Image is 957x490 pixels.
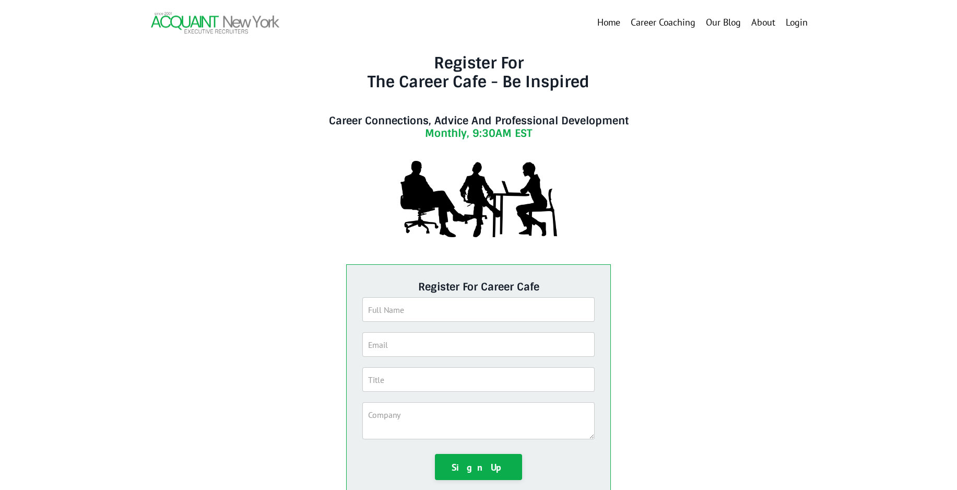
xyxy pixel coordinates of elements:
input: Email [362,332,595,357]
a: Login [786,16,808,28]
strong: Monthly, 9:30AM EST [425,126,532,140]
a: Home [597,15,620,30]
button: Sign Up [435,454,523,480]
strong: Career Connections, Advice And Professional Development [329,114,629,127]
h3: Register For The Career Cafe - Be Inspired [290,54,667,110]
input: Full Name [362,297,595,322]
a: About [751,15,775,30]
h5: Register For Career Cafe [362,281,595,293]
img: Header Logo [150,10,280,35]
input: Title [362,367,595,392]
a: Our Blog [706,15,741,30]
a: Career Coaching [631,15,695,30]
